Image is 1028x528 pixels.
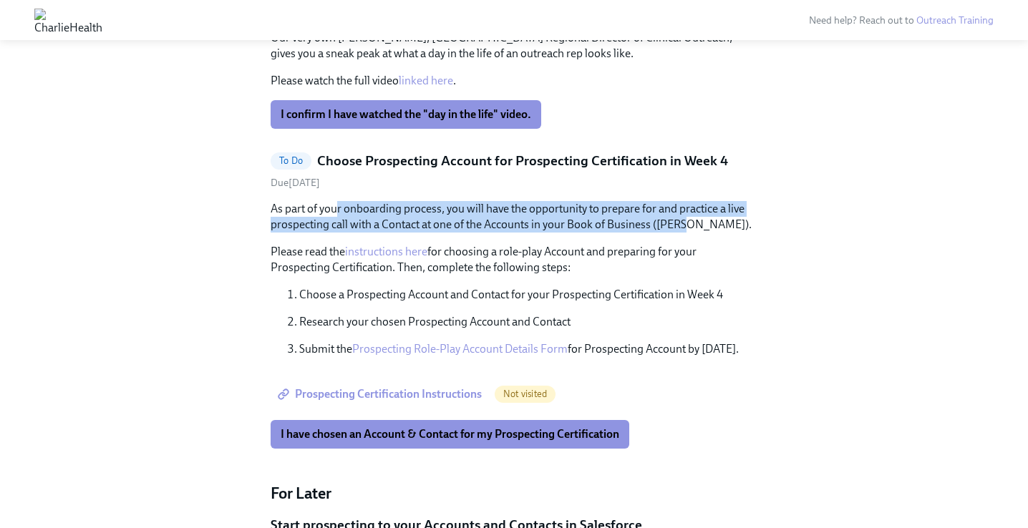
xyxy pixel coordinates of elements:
[271,380,492,409] a: Prospecting Certification Instructions
[299,341,757,357] p: Submit the for Prospecting Account by [DATE].
[399,74,453,87] a: linked here
[271,420,629,449] button: I have chosen an Account & Contact for my Prospecting Certification
[495,388,556,399] span: Not visited
[271,155,311,166] span: To Do
[271,30,757,62] p: Our very own [PERSON_NAME], [GEOGRAPHIC_DATA] Regional Director of Clinical Outreach, gives you a...
[317,152,728,170] h5: Choose Prospecting Account for Prospecting Certification in Week 4
[916,14,994,26] a: Outreach Training
[281,387,482,401] span: Prospecting Certification Instructions
[299,314,757,330] p: Research your chosen Prospecting Account and Contact
[271,483,757,504] h4: For Later
[809,14,994,26] span: Need help? Reach out to
[299,287,757,303] p: Choose a Prospecting Account and Contact for your Prospecting Certification in Week 4
[271,177,320,189] span: Tuesday, August 12th 2025, 7:00 am
[34,9,102,31] img: CharlieHealth
[271,244,757,275] p: Please read the for choosing a role-play Account and preparing for your Prospecting Certification...
[345,245,427,258] a: instructions here
[271,73,757,89] p: Please watch the full video .
[271,152,757,190] a: To DoChoose Prospecting Account for Prospecting Certification in Week 4Due[DATE]
[281,107,531,122] span: I confirm I have watched the "day in the life" video.
[352,342,568,356] a: Prospecting Role-Play Account Details Form
[271,100,541,129] button: I confirm I have watched the "day in the life" video.
[271,201,757,233] p: As part of your onboarding process, you will have the opportunity to prepare for and practice a l...
[281,427,619,441] span: I have chosen an Account & Contact for my Prospecting Certification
